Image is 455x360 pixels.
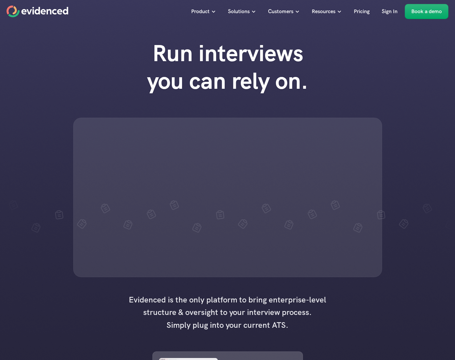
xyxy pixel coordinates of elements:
p: Book a demo [411,7,442,16]
a: Book a demo [405,4,448,19]
p: Resources [312,7,335,16]
a: Pricing [349,4,375,19]
p: Sign In [382,7,398,16]
p: Product [191,7,210,16]
p: Pricing [354,7,370,16]
p: Solutions [228,7,250,16]
h4: Evidenced is the only platform to bring enterprise-level structure & oversight to your interview ... [126,294,330,331]
p: Customers [268,7,293,16]
h1: Run interviews you can rely on. [134,39,321,95]
a: Sign In [377,4,402,19]
a: Home [7,6,68,17]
